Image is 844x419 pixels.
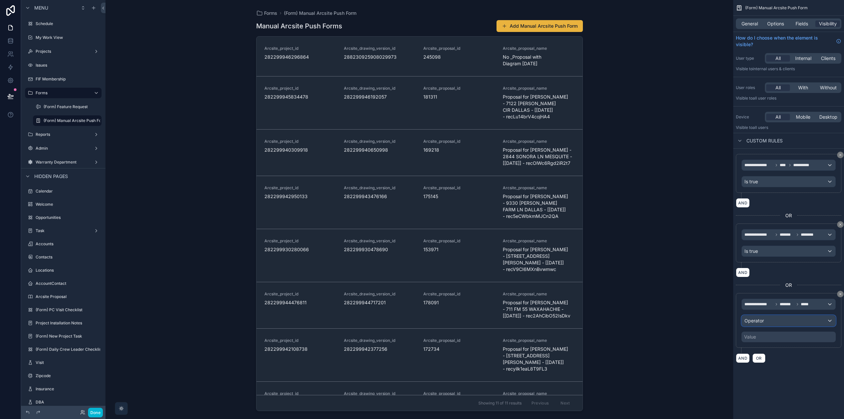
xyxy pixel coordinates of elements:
span: With [798,84,808,91]
label: AccountContact [36,281,100,286]
label: (Form) New Project Task [36,334,100,339]
span: Options [767,20,784,27]
a: Admin [25,143,102,154]
button: Is true [741,176,836,187]
a: (Form) Daily Crew Leader Checklist [25,344,102,355]
label: Schedule [36,21,100,26]
label: Device [736,114,762,120]
a: Forms [25,88,102,98]
label: Locations [36,268,100,273]
a: Contacts [25,252,102,262]
label: Forms [36,90,88,96]
span: Desktop [819,114,837,120]
span: Operator [744,318,764,323]
a: My Work View [25,32,102,43]
span: Is true [744,178,758,185]
span: Showing 11 of 11 results [478,401,522,406]
a: Opportunities [25,212,102,223]
label: Zipcode [36,373,100,378]
span: Visibility [819,20,837,27]
span: All [775,114,781,120]
label: User type [736,56,762,61]
span: All [775,55,781,62]
label: (Form) PC Visit Checklist [36,307,100,313]
div: Value [744,334,756,340]
label: Contacts [36,254,100,260]
label: (Form) Daily Crew Leader Checklist [36,347,103,352]
label: (Form) Feature Request [44,104,100,109]
p: Visible to [736,96,841,101]
button: Done [88,408,103,417]
label: My Work View [36,35,100,40]
a: Visit [25,357,102,368]
span: All [775,84,781,91]
a: How do I choose when the element is visible? [736,35,841,48]
p: Visible to [736,66,841,72]
button: AND [736,268,750,277]
span: (Form) Manual Arcsite Push Form [745,5,808,11]
label: Task [36,228,91,233]
a: AccountContact [25,278,102,289]
a: Reports [25,129,102,140]
label: Insurance [36,386,100,392]
button: AND [736,198,750,208]
span: Hidden pages [34,173,68,180]
label: Projects [36,49,91,54]
a: Accounts [25,239,102,249]
span: Menu [34,5,48,11]
a: Warranty Department [25,157,102,167]
label: Project Installation Notes [36,320,100,326]
label: Visit [36,360,100,365]
button: OR [752,353,766,363]
a: Zipcode [25,371,102,381]
a: (Form) Feature Request [33,102,102,112]
span: Without [820,84,837,91]
label: FIF Membership [36,76,100,82]
a: Welcome [25,199,102,210]
span: Internal users & clients [753,66,795,71]
label: Admin [36,146,91,151]
span: Internal [795,55,811,62]
a: FIF Membership [25,74,102,84]
label: Welcome [36,202,100,207]
label: Accounts [36,241,100,247]
a: Projects [25,46,102,57]
label: User roles [736,85,762,90]
p: Visible to [736,125,841,130]
button: AND [736,353,750,363]
label: Opportunities [36,215,100,220]
a: DBA [25,397,102,407]
button: Operator [741,315,836,326]
span: OR [785,282,792,288]
a: Locations [25,265,102,276]
label: Warranty Department [36,160,91,165]
label: Arcsite Proposal [36,294,100,299]
span: Is true [744,248,758,254]
span: Fields [796,20,808,27]
span: Mobile [796,114,810,120]
span: Clients [821,55,835,62]
span: How do I choose when the element is visible? [736,35,833,48]
label: DBA [36,400,100,405]
a: (Form) Manual Arcsite Push Form [33,115,102,126]
button: Is true [741,246,836,257]
span: OR [755,356,763,361]
label: Issues [36,63,100,68]
span: Custom rules [746,137,783,144]
span: All user roles [753,96,776,101]
label: Reports [36,132,91,137]
label: (Form) Manual Arcsite Push Form [44,118,106,123]
span: General [741,20,758,27]
a: (Form) PC Visit Checklist [25,305,102,315]
a: Arcsite Proposal [25,291,102,302]
a: Calendar [25,186,102,196]
span: all users [753,125,768,130]
a: Task [25,225,102,236]
label: Calendar [36,189,100,194]
a: Insurance [25,384,102,394]
a: Project Installation Notes [25,318,102,328]
span: OR [785,212,792,219]
a: Issues [25,60,102,71]
a: (Form) New Project Task [25,331,102,342]
a: Schedule [25,18,102,29]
